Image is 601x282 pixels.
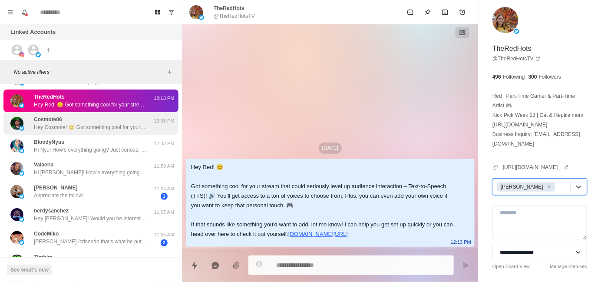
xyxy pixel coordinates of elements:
button: Send message [457,257,475,274]
button: Mark as unread [402,3,419,21]
div: Remove Jayson [545,182,554,192]
p: Valaeria [34,161,53,169]
img: picture [19,103,24,108]
a: [URL][DOMAIN_NAME] [503,163,568,171]
button: Show unread conversations [165,5,178,19]
p: Following [503,73,525,81]
img: picture [10,162,23,175]
button: Reply with AI [207,257,224,274]
img: picture [19,171,24,176]
p: Red | Part-Time Gamer & Part-Time Artist 🎮 Kick Pick Week 13 | Cat & Reptile mom [URL][DOMAIN_NAM... [492,91,587,149]
p: 12:03 PM [153,117,175,125]
button: Board View [151,5,165,19]
p: [PERSON_NAME] /crisendo that’s what he put in [34,238,147,246]
p: TheRedHots [492,43,532,54]
p: 12:03 PM [153,140,175,147]
p: 300 [528,73,537,81]
button: Add media [228,257,245,274]
p: 12:13 PM [153,95,175,102]
img: picture [492,7,518,33]
img: picture [19,52,24,57]
p: Hi Nyu! How's everything going? Just curious, will you be attending Twitch Con US this year? [34,146,147,154]
a: [DOMAIN_NAME][URL] [288,231,348,237]
p: 11:07 AM [153,209,175,216]
img: picture [19,126,24,131]
p: Hey Cosmote! 😊 Got something cool for your stream that could seriously level up audience interact... [34,123,147,131]
p: 11:59 AM [153,163,175,170]
button: Add account [43,45,54,55]
img: picture [10,139,23,153]
img: picture [10,117,23,130]
p: 496 [492,73,501,81]
img: picture [10,185,23,198]
button: Menu [3,5,17,19]
p: Hey [PERSON_NAME]! Would you be interested in adding sound alerts, free TTS or Media Sharing to y... [34,215,147,222]
img: picture [199,15,204,20]
span: 1 [161,193,168,200]
p: Followers [539,73,561,81]
button: Notifications [17,5,31,19]
p: Hi [PERSON_NAME]! How's everything going? Just curious, will you be attending Twitch Con this year? [34,169,147,176]
p: 11:04 AM [153,255,175,262]
div: Hey Red! 😊 Got something cool for your stream that could seriously level up audience interaction ... [191,163,456,239]
p: No active filters [14,68,165,76]
button: See what's new [7,265,52,275]
p: CodeMiko [34,230,59,238]
p: Cosmote06 [34,116,62,123]
button: Pin [419,3,436,21]
div: [PERSON_NAME] [498,182,545,192]
p: Linked Accounts [10,28,56,36]
p: TheRedHots [214,4,244,12]
button: Quick replies [186,257,203,274]
p: nerdysanchez [34,207,69,215]
p: 11:24 AM [153,185,175,192]
img: picture [10,255,23,268]
img: picture [10,94,23,107]
p: Hey Red! 😊 Got something cool for your stream that could seriously level up audience interaction ... [34,101,147,109]
img: picture [10,231,23,244]
img: picture [514,29,519,34]
p: 12:13 PM [451,237,471,247]
button: Add filters [165,67,175,77]
img: picture [10,208,23,221]
img: picture [19,194,24,199]
img: picture [36,52,41,57]
button: Archive [436,3,454,21]
span: 2 [161,239,168,246]
p: TheRedHots [34,93,65,101]
p: BloodyNyuu [34,138,65,146]
p: [DATE] [319,143,342,154]
button: Add reminder [454,3,471,21]
img: picture [189,5,203,19]
p: @TheRedHotsTV [214,12,255,20]
p: [PERSON_NAME] [34,184,78,192]
p: 11:05 AM [153,231,175,239]
a: Manage Statuses [550,263,587,270]
img: picture [19,217,24,222]
img: picture [19,148,24,153]
img: picture [19,240,24,245]
a: Open Board View [492,263,530,270]
a: @TheRedHotsTV [492,55,541,63]
p: Appreciate the follow! [34,192,84,199]
p: Zimbim [34,253,53,261]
